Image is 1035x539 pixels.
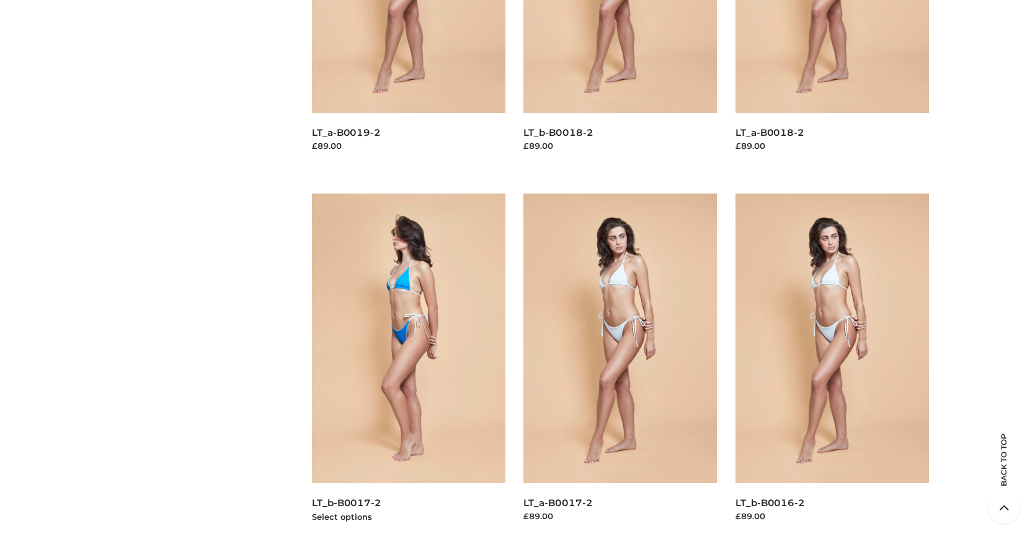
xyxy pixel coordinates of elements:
[735,497,805,509] a: LT_b-B0016-2
[523,140,717,152] div: £89.00
[312,127,381,138] a: LT_a-B0019-2
[735,510,929,522] div: £89.00
[523,127,593,138] a: LT_b-B0018-2
[735,127,804,138] a: LT_a-B0018-2
[988,455,1019,486] span: Back to top
[523,510,717,522] div: £89.00
[523,497,592,509] a: LT_a-B0017-2
[312,512,372,522] a: Select options
[735,140,929,152] div: £89.00
[312,497,381,509] a: LT_b-B0017-2
[312,140,505,152] div: £89.00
